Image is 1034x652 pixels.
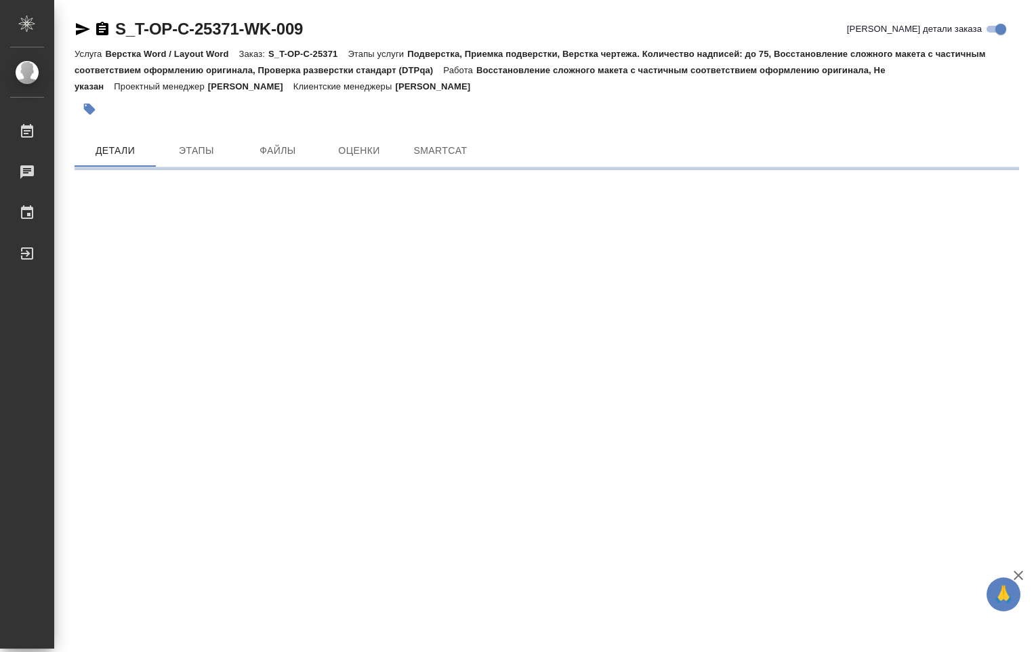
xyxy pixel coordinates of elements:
[75,49,105,59] p: Услуга
[847,22,982,36] span: [PERSON_NAME] детали заказа
[75,49,985,75] p: Подверстка, Приемка подверстки, Верстка чертежа. Количество надписей: до 75, Восстановление сложн...
[992,580,1015,609] span: 🙏
[105,49,239,59] p: Верстка Word / Layout Word
[114,81,207,91] p: Проектный менеджер
[327,142,392,159] span: Оценки
[408,142,473,159] span: SmartCat
[395,81,480,91] p: [PERSON_NAME]
[75,65,886,91] p: Восстановление сложного макета с частичным соответствием оформлению оригинала, Не указан
[268,49,348,59] p: S_T-OP-C-25371
[94,21,110,37] button: Скопировать ссылку
[115,20,303,38] a: S_T-OP-C-25371-WK-009
[245,142,310,159] span: Файлы
[239,49,268,59] p: Заказ:
[75,21,91,37] button: Скопировать ссылку для ЯМессенджера
[83,142,148,159] span: Детали
[987,577,1020,611] button: 🙏
[164,142,229,159] span: Этапы
[293,81,396,91] p: Клиентские менеджеры
[208,81,293,91] p: [PERSON_NAME]
[348,49,407,59] p: Этапы услуги
[443,65,476,75] p: Работа
[75,94,104,124] button: Добавить тэг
